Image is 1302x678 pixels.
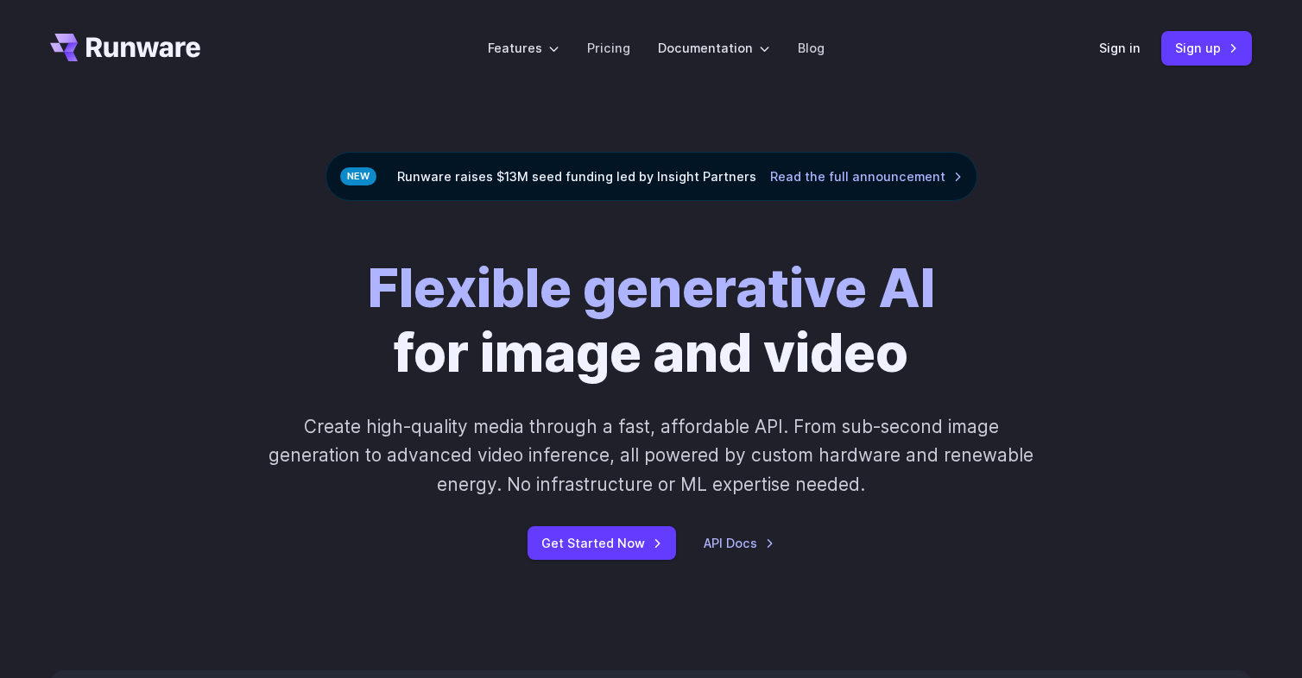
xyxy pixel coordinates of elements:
[704,533,774,553] a: API Docs
[368,256,935,385] h1: for image and video
[770,166,963,186] a: Read the full announcement
[1161,31,1252,65] a: Sign up
[658,38,770,58] label: Documentation
[325,152,977,201] div: Runware raises $13M seed funding led by Insight Partners
[587,38,630,58] a: Pricing
[488,38,559,58] label: Features
[267,412,1036,499] p: Create high-quality media through a fast, affordable API. From sub-second image generation to adv...
[1099,38,1141,58] a: Sign in
[798,38,825,58] a: Blog
[50,34,200,61] a: Go to /
[368,255,935,320] strong: Flexible generative AI
[528,526,676,560] a: Get Started Now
